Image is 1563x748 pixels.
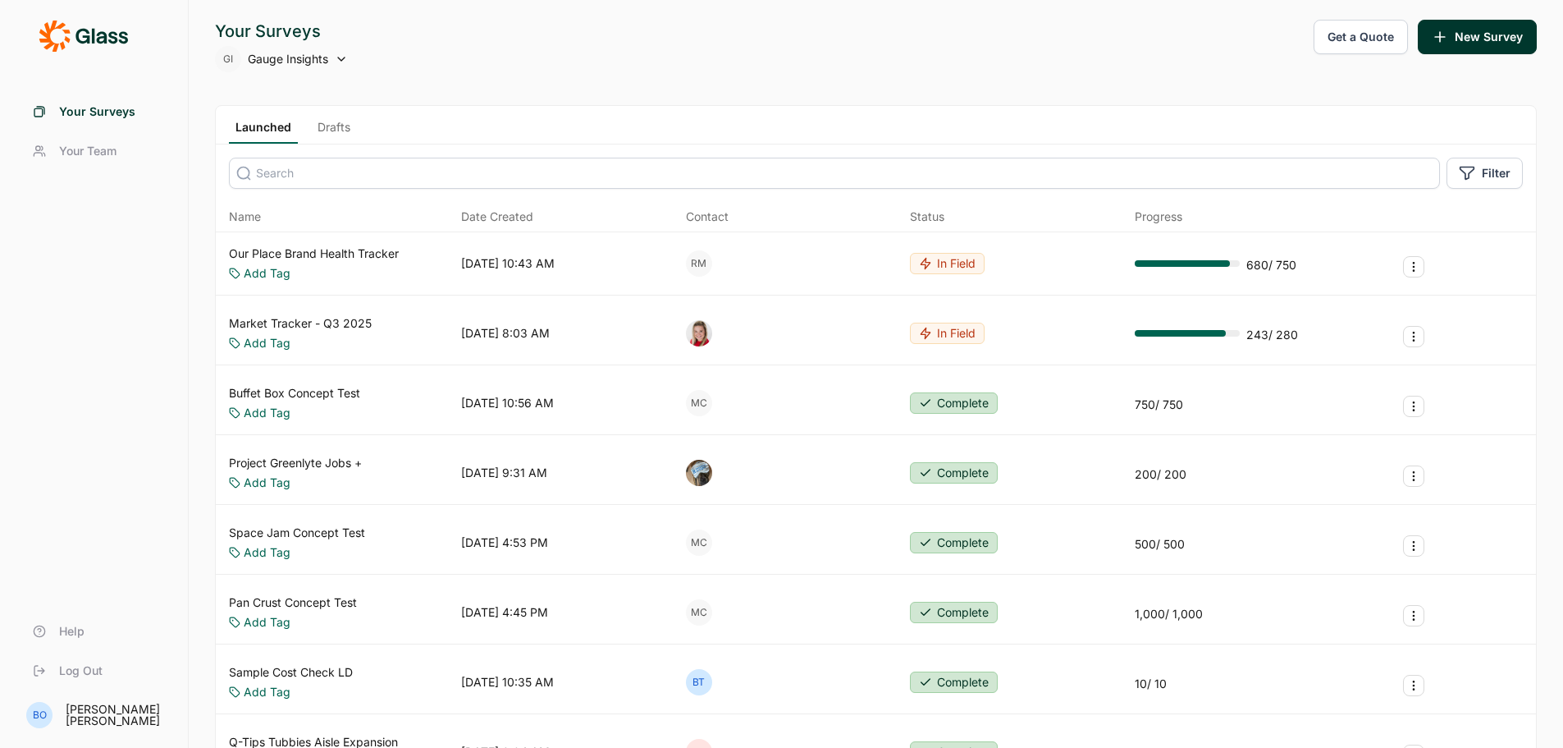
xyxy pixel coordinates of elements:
button: Complete [910,532,998,553]
div: [DATE] 10:35 AM [461,674,554,691]
a: Add Tag [244,684,290,700]
a: Market Tracker - Q3 2025 [229,315,372,332]
button: Complete [910,672,998,693]
div: GI [215,46,241,72]
div: 500 / 500 [1135,536,1185,553]
a: Add Tag [244,475,290,491]
img: xuxf4ugoqyvqjdx4ebsr.png [686,320,712,346]
a: Add Tag [244,614,290,631]
img: ocn8z7iqvmiiaveqkfqd.png [686,460,712,486]
span: Name [229,209,261,225]
button: Survey Actions [1403,256,1424,278]
button: In Field [910,323,985,344]
span: Gauge Insights [248,51,328,67]
button: Survey Actions [1403,466,1424,487]
a: Drafts [311,119,357,144]
div: [DATE] 4:45 PM [461,604,548,621]
span: Date Created [461,209,533,225]
div: BT [686,669,712,695]
button: Complete [910,602,998,623]
button: New Survey [1418,20,1537,54]
button: Get a Quote [1314,20,1408,54]
div: 750 / 750 [1135,397,1183,413]
div: MC [686,530,712,556]
a: Project Greenlyte Jobs + [229,455,362,471]
a: Pan Crust Concept Test [229,594,357,611]
div: 680 / 750 [1246,257,1296,273]
div: 1,000 / 1,000 [1135,606,1203,622]
a: Launched [229,119,298,144]
div: [DATE] 10:56 AM [461,395,554,411]
button: Complete [910,462,998,484]
a: Add Tag [244,265,290,282]
div: [DATE] 8:03 AM [461,325,550,342]
button: Complete [910,392,998,414]
div: 10 / 10 [1135,676,1167,692]
button: In Field [910,253,985,274]
div: Contact [686,209,729,225]
button: Survey Actions [1403,396,1424,417]
span: Your Surveys [59,103,135,120]
div: [PERSON_NAME] [PERSON_NAME] [66,704,168,727]
span: Log Out [59,663,103,679]
div: [DATE] 4:53 PM [461,535,548,551]
div: Your Surveys [215,20,348,43]
a: Add Tag [244,335,290,351]
button: Survey Actions [1403,605,1424,626]
span: Help [59,623,85,640]
button: Survey Actions [1403,535,1424,557]
div: [DATE] 10:43 AM [461,255,555,272]
button: Survey Actions [1403,675,1424,696]
a: Sample Cost Check LD [229,664,353,681]
div: MC [686,390,712,416]
span: Your Team [59,143,117,159]
a: Our Place Brand Health Tracker [229,246,399,262]
button: Filter [1446,158,1523,189]
div: 200 / 200 [1135,466,1186,483]
a: Add Tag [244,544,290,561]
div: [DATE] 9:31 AM [461,465,547,481]
a: Space Jam Concept Test [229,525,365,541]
div: MC [686,599,712,626]
div: RM [686,250,712,277]
a: Buffet Box Concept Test [229,385,360,402]
span: Filter [1482,165,1510,181]
input: Search [229,158,1440,189]
div: Progress [1135,209,1182,225]
div: 243 / 280 [1246,327,1298,343]
div: BO [26,702,53,728]
div: Status [910,209,944,225]
a: Add Tag [244,405,290,421]
button: Survey Actions [1403,326,1424,347]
